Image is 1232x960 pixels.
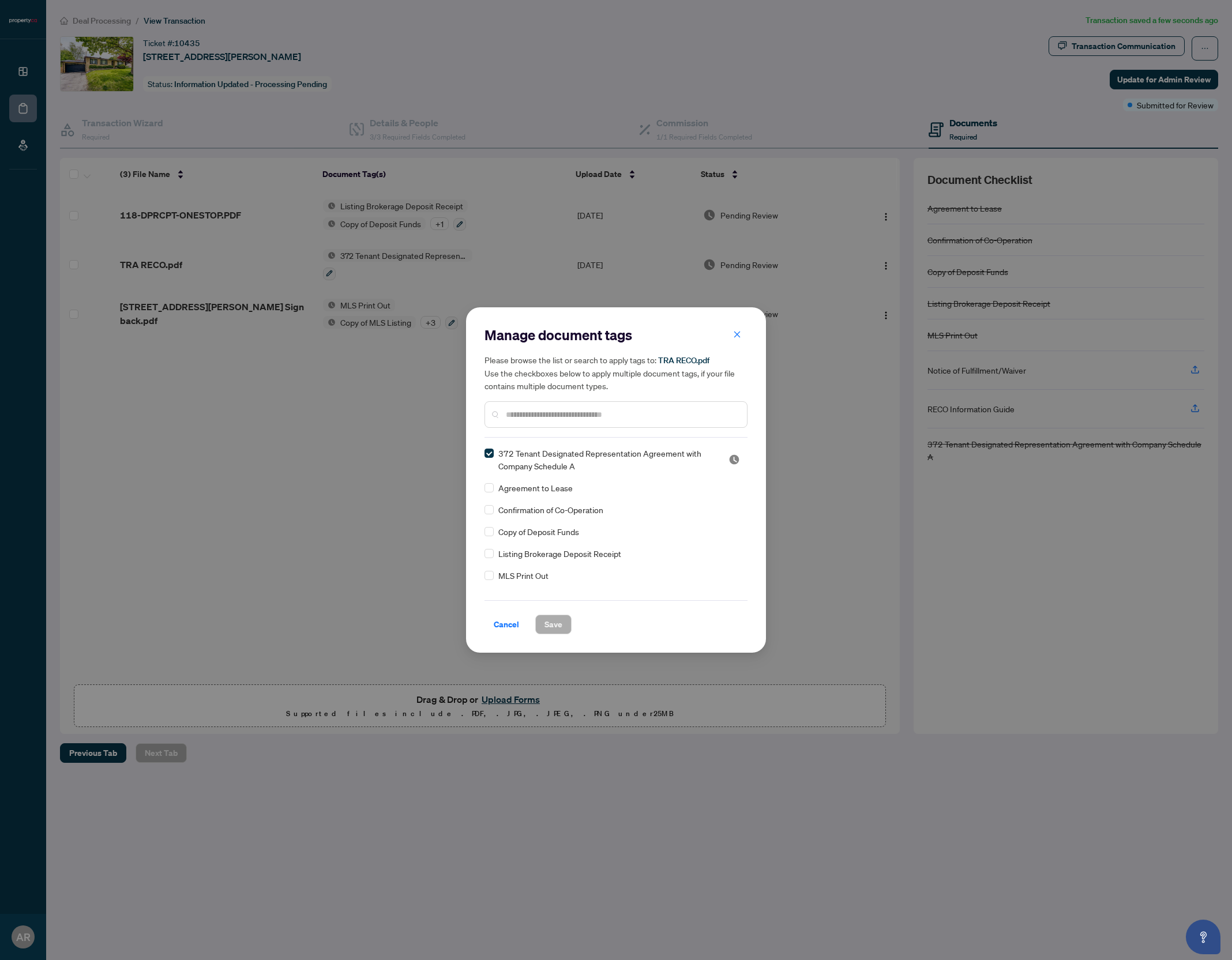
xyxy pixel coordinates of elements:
span: Copy of Deposit Funds [498,525,579,538]
span: Listing Brokerage Deposit Receipt [498,547,621,560]
h2: Manage document tags [484,326,748,344]
span: 372 Tenant Designated Representation Agreement with Company Schedule A [498,447,715,472]
span: close [733,330,741,338]
button: Save [535,615,572,634]
span: Cancel [494,615,519,634]
img: status [728,454,740,465]
span: Agreement to Lease [498,481,573,494]
span: MLS Print Out [498,569,549,582]
h5: Please browse the list or search to apply tags to: Use the checkboxes below to apply multiple doc... [484,353,748,392]
span: Confirmation of Co-Operation [498,503,603,516]
span: TRA RECO.pdf [658,355,709,366]
span: Pending Review [728,454,740,465]
button: Cancel [484,615,528,634]
button: Open asap [1186,920,1220,954]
